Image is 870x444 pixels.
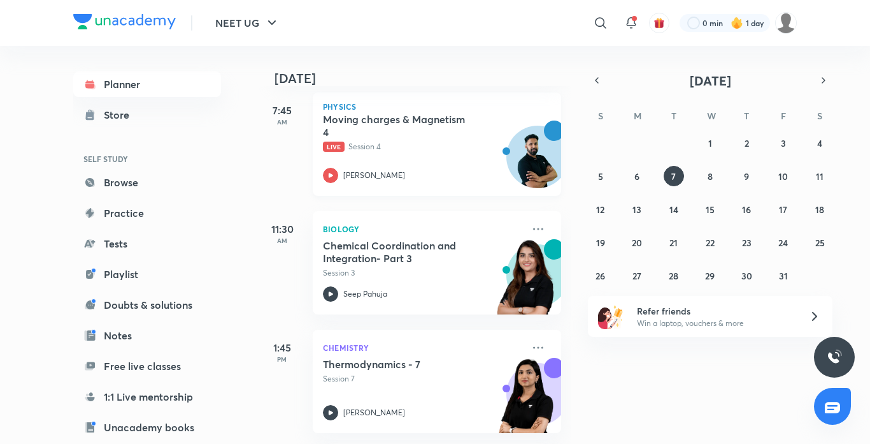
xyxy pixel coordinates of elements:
[781,137,786,149] abbr: October 3, 2025
[809,199,830,219] button: October 18, 2025
[257,340,308,355] h5: 1:45
[706,204,715,216] abbr: October 15, 2025
[275,71,574,86] h4: [DATE]
[73,148,221,170] h6: SELF STUDY
[773,133,794,153] button: October 3, 2025
[323,340,523,355] p: Chemistry
[323,142,345,152] span: Live
[637,304,794,318] h6: Refer friends
[637,318,794,329] p: Win a laptop, vouchers & more
[653,17,665,29] img: avatar
[73,415,221,440] a: Unacademy books
[598,110,603,122] abbr: Sunday
[323,113,481,138] h5: Moving charges & Magnetism 4
[664,166,684,186] button: October 7, 2025
[590,232,611,253] button: October 19, 2025
[634,170,639,182] abbr: October 6, 2025
[827,350,842,365] img: ttu
[323,103,551,110] p: Physics
[773,166,794,186] button: October 10, 2025
[809,232,830,253] button: October 25, 2025
[343,288,387,300] p: Seep Pahuja
[73,323,221,348] a: Notes
[815,204,824,216] abbr: October 18, 2025
[773,199,794,219] button: October 17, 2025
[736,199,757,219] button: October 16, 2025
[634,110,641,122] abbr: Monday
[669,237,678,249] abbr: October 21, 2025
[736,232,757,253] button: October 23, 2025
[708,170,713,182] abbr: October 8, 2025
[773,232,794,253] button: October 24, 2025
[627,199,647,219] button: October 13, 2025
[323,141,523,152] p: Session 4
[323,239,481,265] h5: Chemical Coordination and Integration- Part 3
[208,10,287,36] button: NEET UG
[736,166,757,186] button: October 9, 2025
[690,72,731,89] span: [DATE]
[731,17,743,29] img: streak
[507,133,568,194] img: Avatar
[779,270,788,282] abbr: October 31, 2025
[705,270,715,282] abbr: October 29, 2025
[627,166,647,186] button: October 6, 2025
[598,304,624,329] img: referral
[606,71,815,89] button: [DATE]
[779,204,787,216] abbr: October 17, 2025
[809,166,830,186] button: October 11, 2025
[649,13,669,33] button: avatar
[73,262,221,287] a: Playlist
[73,292,221,318] a: Doubts & solutions
[632,237,642,249] abbr: October 20, 2025
[257,118,308,126] p: AM
[664,265,684,286] button: October 28, 2025
[700,166,720,186] button: October 8, 2025
[590,265,611,286] button: October 26, 2025
[671,170,676,182] abbr: October 7, 2025
[664,232,684,253] button: October 21, 2025
[700,133,720,153] button: October 1, 2025
[816,170,824,182] abbr: October 11, 2025
[104,107,137,122] div: Store
[257,103,308,118] h5: 7:45
[596,204,604,216] abbr: October 12, 2025
[73,384,221,410] a: 1:1 Live mentorship
[736,265,757,286] button: October 30, 2025
[343,407,405,418] p: [PERSON_NAME]
[632,270,641,282] abbr: October 27, 2025
[73,170,221,195] a: Browse
[73,14,176,29] img: Company Logo
[741,270,752,282] abbr: October 30, 2025
[809,133,830,153] button: October 4, 2025
[664,199,684,219] button: October 14, 2025
[73,231,221,256] a: Tests
[773,265,794,286] button: October 31, 2025
[73,71,221,97] a: Planner
[596,237,605,249] abbr: October 19, 2025
[323,267,523,279] p: Session 3
[817,137,822,149] abbr: October 4, 2025
[323,358,481,371] h5: Thermodynamics - 7
[257,237,308,244] p: AM
[491,239,561,327] img: unacademy
[598,170,603,182] abbr: October 5, 2025
[669,204,678,216] abbr: October 14, 2025
[775,12,797,34] img: Barsha Singh
[595,270,605,282] abbr: October 26, 2025
[590,166,611,186] button: October 5, 2025
[744,110,749,122] abbr: Thursday
[744,170,749,182] abbr: October 9, 2025
[706,237,715,249] abbr: October 22, 2025
[73,14,176,33] a: Company Logo
[257,355,308,363] p: PM
[742,204,751,216] abbr: October 16, 2025
[323,221,523,237] p: Biology
[778,237,788,249] abbr: October 24, 2025
[73,353,221,379] a: Free live classes
[745,137,749,149] abbr: October 2, 2025
[73,200,221,226] a: Practice
[632,204,641,216] abbr: October 13, 2025
[736,133,757,153] button: October 2, 2025
[627,265,647,286] button: October 27, 2025
[590,199,611,219] button: October 12, 2025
